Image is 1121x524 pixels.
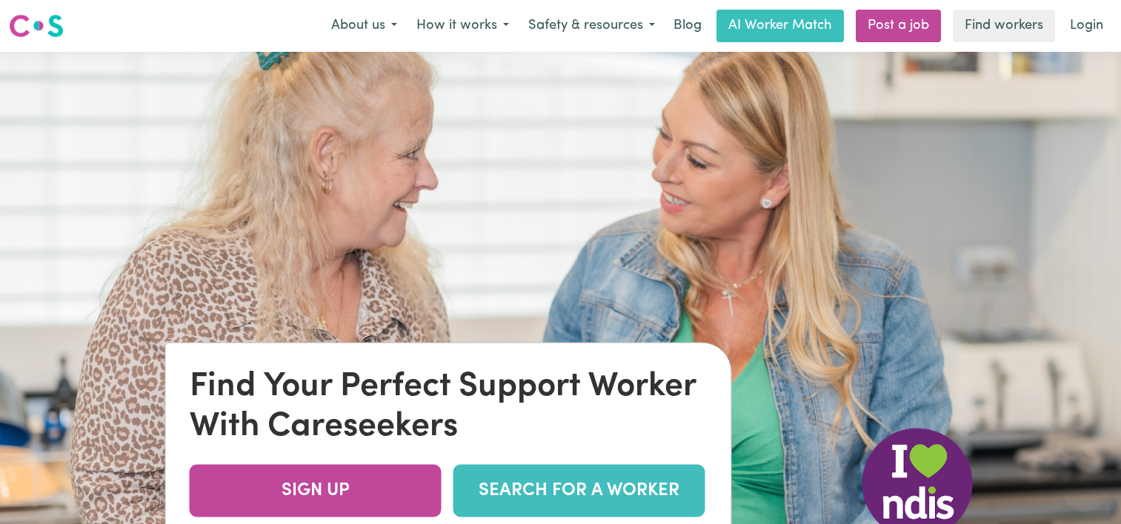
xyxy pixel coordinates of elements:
[190,367,708,447] div: Find Your Perfect Support Worker With Careseekers
[953,10,1055,42] a: Find workers
[9,13,64,39] img: Careseekers logo
[519,10,665,41] button: Safety & resources
[665,10,711,42] a: Blog
[1061,10,1112,42] a: Login
[856,10,941,42] a: Post a job
[407,10,519,41] button: How it works
[453,465,705,517] a: SEARCH FOR A WORKER
[190,465,442,517] a: SIGN UP
[9,9,64,43] a: Careseekers logo
[322,10,407,41] button: About us
[716,10,844,42] a: AI Worker Match
[1062,465,1109,512] iframe: Button to launch messaging window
